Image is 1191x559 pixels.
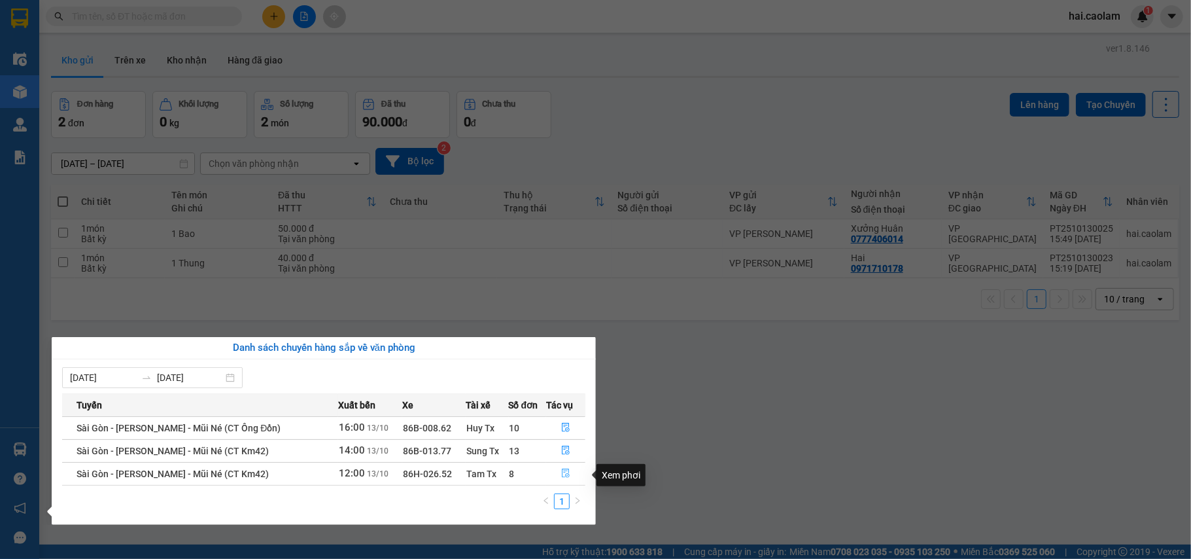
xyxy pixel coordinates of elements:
[403,469,452,479] span: 86H-026.52
[339,444,365,456] span: 14:00
[547,463,585,484] button: file-done
[77,446,269,456] span: Sài Gòn - [PERSON_NAME] - Mũi Né (CT Km42)
[538,494,554,509] li: Previous Page
[403,423,451,433] span: 86B-008.62
[339,422,365,433] span: 16:00
[542,497,550,505] span: left
[466,467,508,481] div: Tam Tx
[547,418,585,439] button: file-done
[466,421,508,435] div: Huy Tx
[538,494,554,509] button: left
[367,446,388,456] span: 13/10
[367,424,388,433] span: 13/10
[561,469,570,479] span: file-done
[339,467,365,479] span: 12:00
[77,423,281,433] span: Sài Gòn - [PERSON_NAME] - Mũi Né (CT Ông Đồn)
[466,398,491,412] span: Tài xế
[509,446,520,456] span: 13
[62,340,585,356] div: Danh sách chuyến hàng sắp về văn phòng
[547,441,585,461] button: file-done
[596,464,646,486] div: Xem phơi
[141,372,152,383] span: to
[561,446,570,456] span: file-done
[561,423,570,433] span: file-done
[570,494,585,509] button: right
[466,444,508,458] div: Sung Tx
[77,398,102,412] span: Tuyến
[509,469,515,479] span: 8
[574,497,581,505] span: right
[70,370,136,385] input: Từ ngày
[554,494,570,509] li: 1
[546,398,573,412] span: Tác vụ
[509,423,520,433] span: 10
[570,494,585,509] li: Next Page
[367,469,388,478] span: 13/10
[338,398,375,412] span: Xuất bến
[403,446,451,456] span: 86B-013.77
[77,469,269,479] span: Sài Gòn - [PERSON_NAME] - Mũi Né (CT Km42)
[141,372,152,383] span: swap-right
[402,398,413,412] span: Xe
[509,398,538,412] span: Số đơn
[555,494,569,509] a: 1
[157,370,223,385] input: Đến ngày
